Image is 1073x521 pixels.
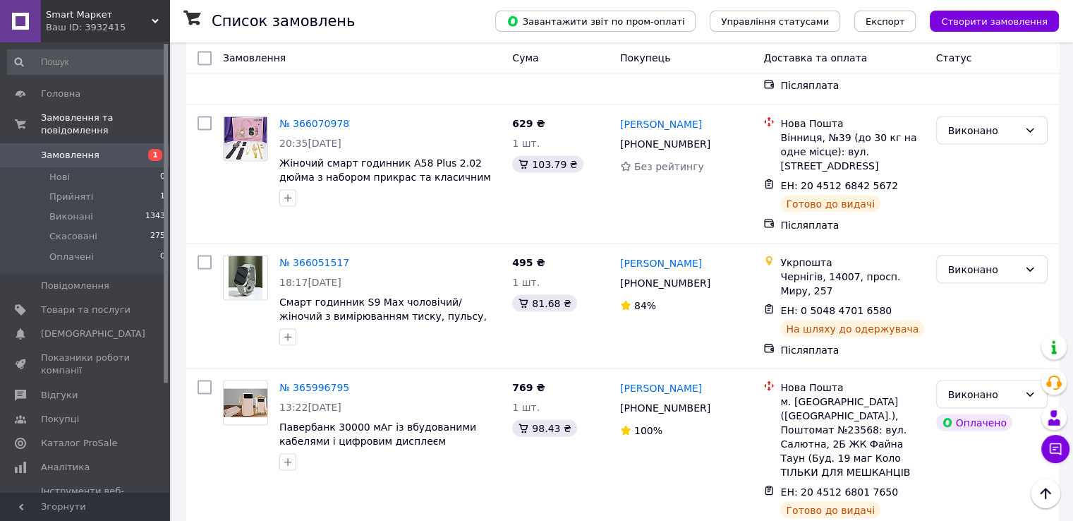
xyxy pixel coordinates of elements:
[279,381,349,393] a: № 365996795
[148,149,162,161] span: 1
[46,21,169,34] div: Ваш ID: 3932415
[279,296,487,335] a: Смарт годинник S9 Max чоловічий/жіночий з вимірюванням тиску, пульсу, крокоміром та повідомленнями
[160,191,165,203] span: 1
[512,52,538,64] span: Cума
[512,117,545,128] span: 629 ₴
[279,256,349,268] a: № 366051517
[41,461,90,474] span: Аналітика
[617,133,713,153] div: [PHONE_NUMBER]
[512,381,545,393] span: 769 ₴
[223,255,268,300] a: Фото товару
[279,157,491,196] a: Жіночий смарт годинник A58 Plus 2.02 дюйма з набором прикрас та класичним годинником
[49,191,93,203] span: Прийняті
[512,419,576,436] div: 98.43 ₴
[948,122,1019,138] div: Виконано
[780,179,898,191] span: ЕН: 20 4512 6842 5672
[279,401,341,412] span: 13:22[DATE]
[936,52,972,64] span: Статус
[160,171,165,184] span: 0
[780,394,924,479] div: м. [GEOGRAPHIC_DATA] ([GEOGRAPHIC_DATA].), Поштомат №23568: вул. Салютна, 2Б ЖК Файна Таун (Буд. ...
[49,230,97,243] span: Скасовані
[512,155,583,172] div: 103.79 ₴
[617,397,713,417] div: [PHONE_NUMBER]
[948,386,1019,402] div: Виконано
[49,171,70,184] span: Нові
[41,413,79,426] span: Покупці
[223,380,268,425] a: Фото товару
[150,230,165,243] span: 275
[948,261,1019,277] div: Виконано
[279,117,349,128] a: № 366070978
[620,256,702,270] a: [PERSON_NAME]
[512,401,540,412] span: 1 шт.
[780,342,924,357] div: Післяплата
[1031,479,1060,508] button: Наверх
[512,137,540,148] span: 1 шт.
[930,11,1059,32] button: Створити замовлення
[41,304,131,316] span: Товари та послуги
[49,251,94,263] span: Оплачені
[279,276,341,287] span: 18:17[DATE]
[507,15,684,28] span: Завантажити звіт по пром-оплаті
[41,112,169,137] span: Замовлення та повідомлення
[617,273,713,292] div: [PHONE_NUMBER]
[936,414,1012,431] div: Оплачено
[145,210,165,223] span: 1343
[512,256,545,268] span: 495 ₴
[780,304,892,316] span: ЕН: 0 5048 4701 6580
[223,52,286,64] span: Замовлення
[780,269,924,297] div: Чернігів, 14007, просп. Миру, 257
[7,49,166,75] input: Пошук
[229,256,262,299] img: Фото товару
[41,88,80,100] span: Головна
[41,352,131,377] span: Показники роботи компанії
[763,52,867,64] span: Доставка та оплата
[41,389,78,402] span: Відгуки
[710,11,840,32] button: Управління статусами
[1041,435,1069,463] button: Чат з покупцем
[495,11,696,32] button: Завантажити звіт по пром-оплаті
[780,255,924,269] div: Укрпошта
[634,160,704,172] span: Без рейтингу
[780,486,898,497] span: ЕН: 20 4512 6801 7650
[279,421,476,446] a: Павербанк 30000 мАг із вбудованими кабелями і цифровим дисплеєм
[223,116,268,161] a: Фото товару
[49,210,93,223] span: Виконані
[512,294,576,311] div: 81.68 ₴
[41,437,117,450] span: Каталог ProSale
[620,116,702,131] a: [PERSON_NAME]
[780,501,880,518] div: Готово до видачі
[780,130,924,172] div: Вінниця, №39 (до 30 кг на одне місце): вул. [STREET_ADDRESS]
[224,116,267,160] img: Фото товару
[780,195,880,212] div: Готово до видачі
[620,52,670,64] span: Покупець
[41,485,131,510] span: Інструменти веб-майстра та SEO
[866,16,905,27] span: Експорт
[41,328,145,340] span: [DEMOGRAPHIC_DATA]
[46,8,152,21] span: Smart Маркет
[160,251,165,263] span: 0
[780,217,924,232] div: Післяплата
[916,15,1059,26] a: Створити замовлення
[780,320,924,337] div: На шляху до одержувача
[620,381,702,395] a: [PERSON_NAME]
[212,13,355,30] h1: Список замовлень
[41,280,109,292] span: Повідомлення
[279,137,341,148] span: 20:35[DATE]
[780,78,924,92] div: Післяплата
[780,380,924,394] div: Нова Пошта
[634,299,656,311] span: 84%
[41,149,99,162] span: Замовлення
[224,388,267,417] img: Фото товару
[941,16,1048,27] span: Створити замовлення
[634,424,662,436] span: 100%
[780,116,924,130] div: Нова Пошта
[721,16,829,27] span: Управління статусами
[854,11,916,32] button: Експорт
[512,276,540,287] span: 1 шт.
